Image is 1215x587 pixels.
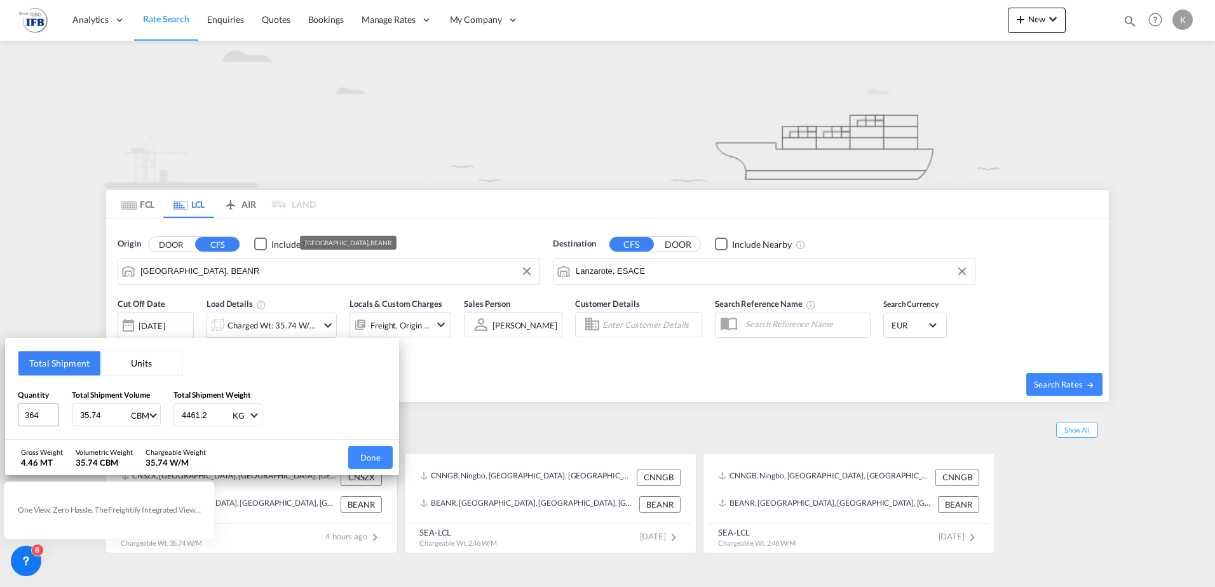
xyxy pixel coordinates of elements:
[173,390,251,400] span: Total Shipment Weight
[100,351,182,375] button: Units
[79,404,130,426] input: Enter volume
[18,390,49,400] span: Quantity
[233,410,245,421] div: KG
[131,410,149,421] div: CBM
[76,447,133,457] div: Volumetric Weight
[305,236,391,250] div: [GEOGRAPHIC_DATA], BEANR
[146,457,206,468] div: 35.74 W/M
[76,457,133,468] div: 35.74 CBM
[21,447,63,457] div: Gross Weight
[21,457,63,468] div: 4.46 MT
[18,351,100,375] button: Total Shipment
[180,404,231,426] input: Enter weight
[146,447,206,457] div: Chargeable Weight
[18,403,59,426] input: Qty
[72,390,150,400] span: Total Shipment Volume
[348,446,393,469] button: Done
